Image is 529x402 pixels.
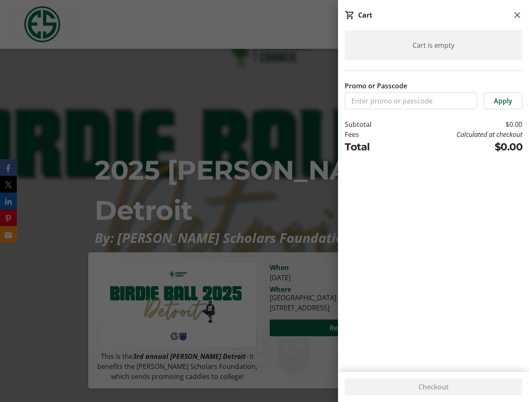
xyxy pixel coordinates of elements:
div: Cart is empty [345,30,522,60]
label: Promo or Passcode [345,81,407,91]
td: Fees [345,129,396,139]
input: Enter promo or passcode [345,93,477,109]
td: Total [345,139,396,155]
td: $0.00 [396,119,522,129]
button: Apply [484,93,522,109]
span: Apply [494,96,512,106]
div: Cart [358,10,372,20]
td: $0.00 [396,139,522,155]
td: Subtotal [345,119,396,129]
td: Calculated at checkout [396,129,522,139]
